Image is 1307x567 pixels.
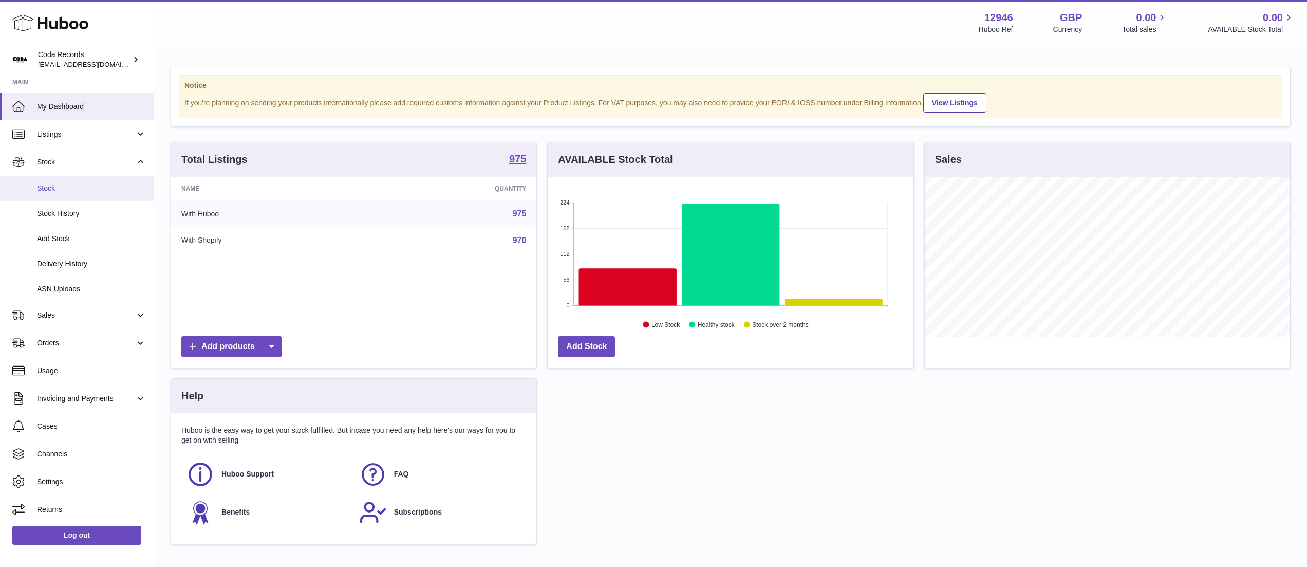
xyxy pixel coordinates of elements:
a: Log out [12,526,141,544]
span: Listings [37,130,135,139]
h3: Sales [935,153,962,167]
span: Returns [37,505,146,515]
text: 112 [560,251,569,257]
span: [EMAIL_ADDRESS][DOMAIN_NAME] [38,60,151,68]
span: Benefits [221,507,250,517]
a: 0.00 Total sales [1122,11,1168,34]
span: My Dashboard [37,102,146,112]
a: Add Stock [558,336,615,357]
p: Huboo is the easy way to get your stock fulfilled. But incase you need any help here's our ways f... [181,426,526,445]
strong: 975 [509,154,526,164]
span: Delivery History [37,259,146,269]
td: With Shopify [171,227,368,254]
text: 56 [564,277,570,283]
a: FAQ [359,461,521,488]
a: Huboo Support [186,461,349,488]
span: Sales [37,310,135,320]
div: Huboo Ref [979,25,1013,34]
a: Subscriptions [359,499,521,526]
span: AVAILABLE Stock Total [1208,25,1295,34]
span: Usage [37,366,146,376]
span: Huboo Support [221,469,274,479]
a: Add products [181,336,282,357]
span: Channels [37,449,146,459]
h3: Total Listings [181,153,248,167]
span: ASN Uploads [37,284,146,294]
text: Low Stock [651,321,680,328]
span: Stock [37,157,135,167]
th: Quantity [368,177,537,200]
div: Coda Records [38,50,130,69]
a: 975 [509,154,526,166]
span: Invoicing and Payments [37,394,135,404]
span: Cases [37,422,146,431]
span: Stock [37,184,146,193]
th: Name [171,177,368,200]
strong: GBP [1060,11,1082,25]
text: Healthy stock [698,321,735,328]
h3: Help [181,389,203,403]
span: Settings [37,477,146,487]
strong: 12946 [984,11,1013,25]
a: 975 [513,209,527,218]
div: If you're planning on sending your products internationally please add required customs informati... [184,92,1277,113]
td: With Huboo [171,200,368,227]
span: Total sales [1122,25,1168,34]
span: 0.00 [1136,11,1156,25]
span: Orders [37,338,135,348]
span: FAQ [394,469,409,479]
div: Currency [1053,25,1082,34]
a: 970 [513,236,527,245]
text: 168 [560,225,569,231]
a: View Listings [923,93,986,113]
text: Stock over 2 months [753,321,809,328]
a: 0.00 AVAILABLE Stock Total [1208,11,1295,34]
h3: AVAILABLE Stock Total [558,153,673,167]
span: Add Stock [37,234,146,244]
span: Stock History [37,209,146,218]
span: Subscriptions [394,507,442,517]
text: 224 [560,199,569,206]
text: 0 [567,302,570,308]
strong: Notice [184,81,1277,90]
span: 0.00 [1263,11,1283,25]
img: haz@pcatmedia.com [12,52,28,67]
a: Benefits [186,499,349,526]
